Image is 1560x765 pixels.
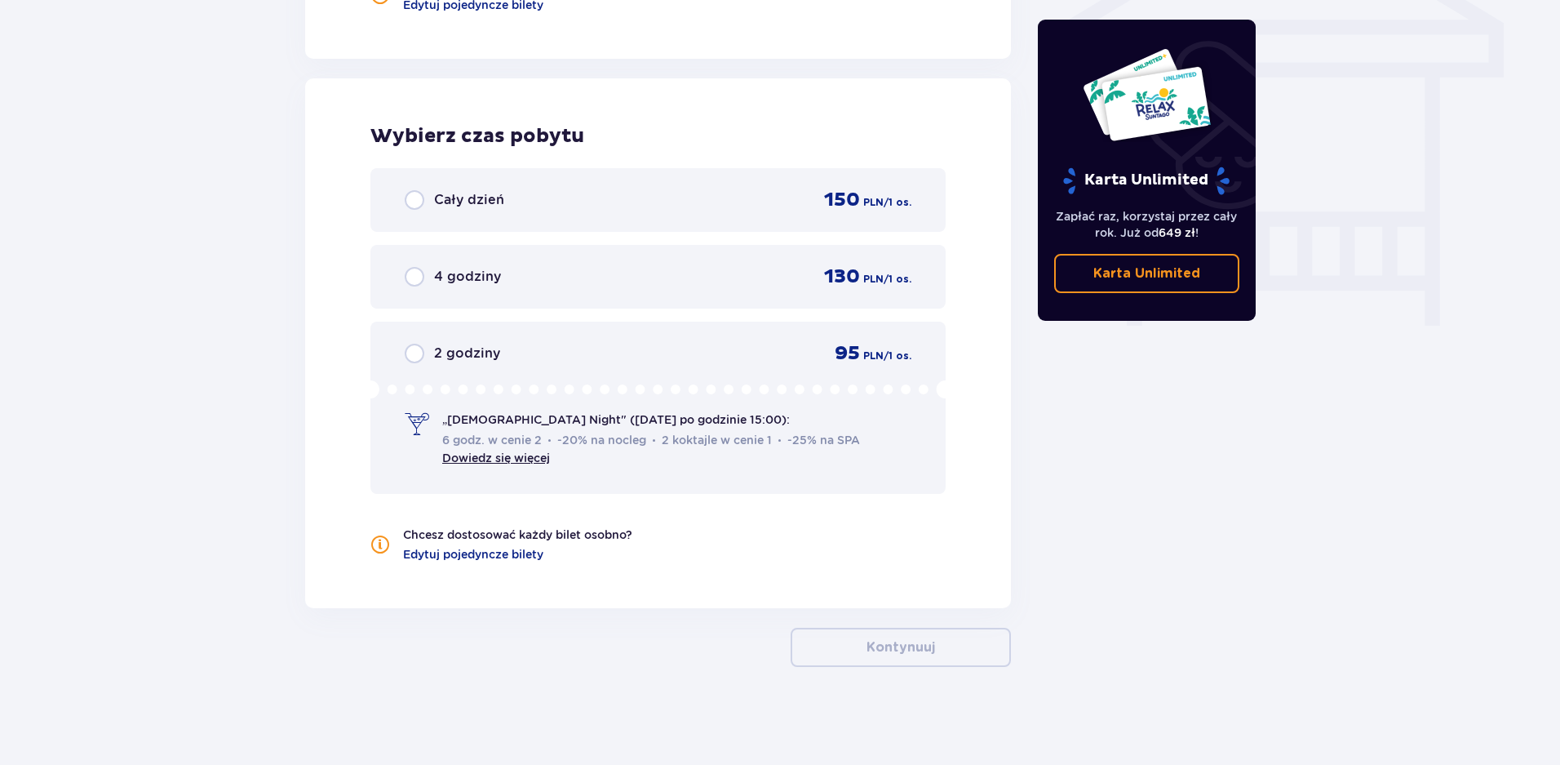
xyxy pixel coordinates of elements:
[434,345,500,362] p: 2 godziny
[442,411,790,428] p: „[DEMOGRAPHIC_DATA] Night" ([DATE] po godzinie 15:00):
[824,188,860,212] p: 150
[835,341,860,366] p: 95
[1093,265,1200,282] p: Karta Unlimited
[548,432,646,448] span: -20% na nocleg
[434,268,501,286] p: 4 godziny
[442,432,542,448] span: 6 godz. w cenie 2
[442,451,550,465] a: Dowiedz się więcej
[824,265,860,289] p: 130
[403,527,632,543] p: Chcesz dostosować każdy bilet osobno?
[863,195,884,210] p: PLN
[403,546,543,563] a: Edytuj pojedyncze bilety
[884,195,911,210] p: / 1 os.
[1054,254,1240,293] a: Karta Unlimited
[884,349,911,363] p: / 1 os.
[1061,167,1231,195] p: Karta Unlimited
[370,124,946,149] p: Wybierz czas pobytu
[863,349,884,363] p: PLN
[434,191,504,209] p: Cały dzień
[863,272,884,287] p: PLN
[1054,208,1240,241] p: Zapłać raz, korzystaj przez cały rok. Już od !
[778,432,860,448] span: -25% na SPA
[884,272,911,287] p: / 1 os.
[866,638,935,656] p: Kontynuuj
[1159,226,1195,239] span: 649 zł
[653,432,772,448] span: 2 koktajle w cenie 1
[791,628,1011,667] button: Kontynuuj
